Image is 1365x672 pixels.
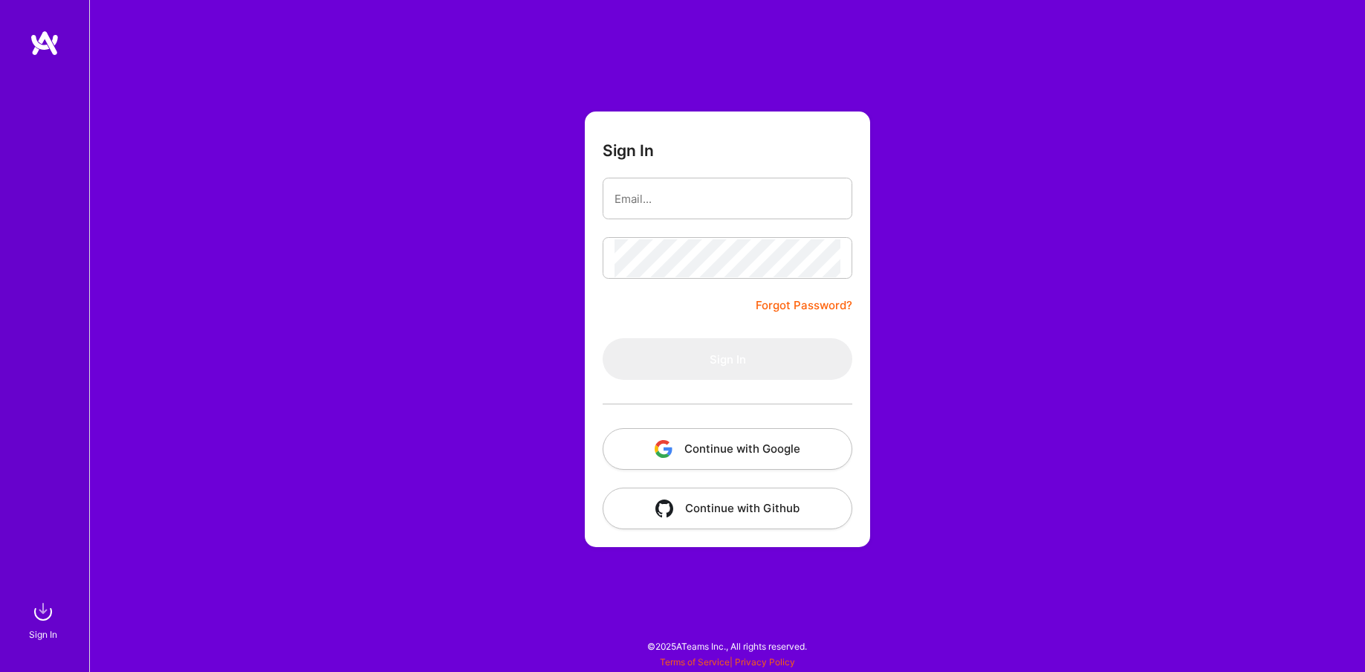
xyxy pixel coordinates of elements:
[735,656,795,668] a: Privacy Policy
[29,627,57,642] div: Sign In
[31,597,58,642] a: sign inSign In
[603,141,654,160] h3: Sign In
[30,30,59,56] img: logo
[603,428,852,470] button: Continue with Google
[660,656,795,668] span: |
[603,338,852,380] button: Sign In
[756,297,852,314] a: Forgot Password?
[655,440,672,458] img: icon
[603,488,852,529] button: Continue with Github
[89,627,1365,665] div: © 2025 ATeams Inc., All rights reserved.
[660,656,730,668] a: Terms of Service
[615,180,840,218] input: Email...
[28,597,58,627] img: sign in
[655,500,673,517] img: icon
